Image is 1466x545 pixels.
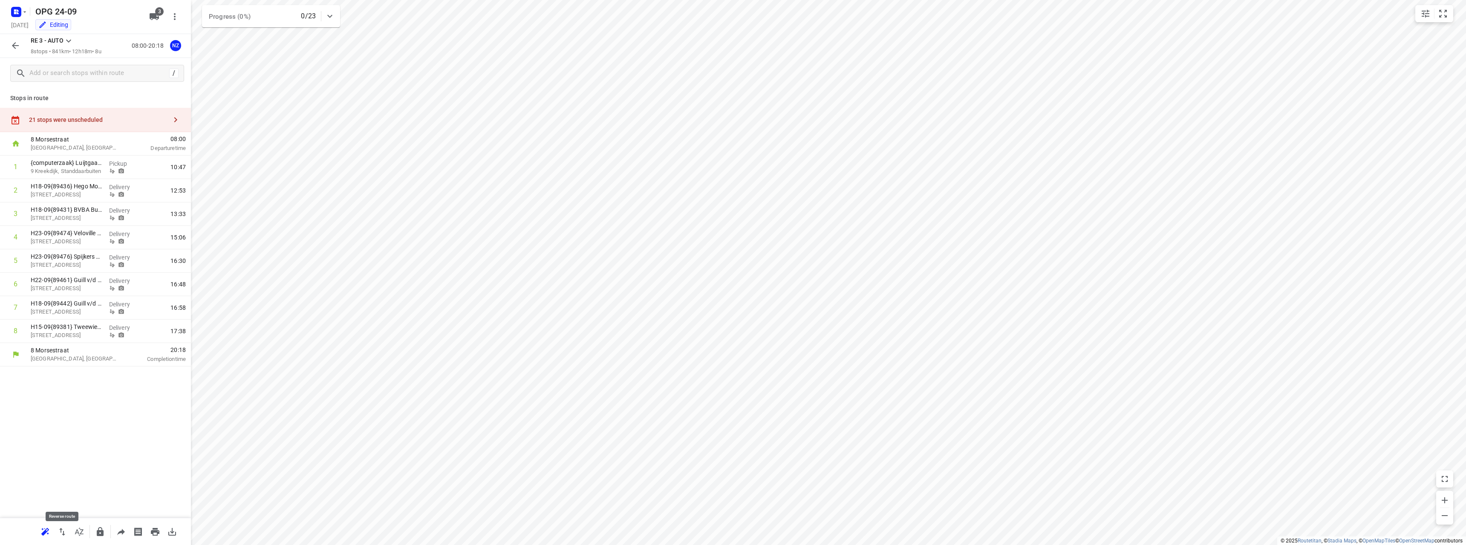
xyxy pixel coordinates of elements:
p: Delivery [109,300,141,309]
div: / [169,69,179,78]
p: Pickup [109,159,141,168]
input: Add or search stops within route [29,67,169,80]
p: Adegemstraat 45, Mechelen [31,237,102,246]
span: 10:47 [170,163,186,171]
span: Sort by time window [71,527,88,535]
div: 21 stops were unscheduled [29,116,167,123]
p: {computerzaak} Luijtgaarden [31,159,102,167]
p: RE 3 - AUTO [31,36,63,45]
p: H23-09{89476} Spijkers Fietsen Tilburg [31,252,102,261]
p: H18-09{89431} BVBA Bull-dog [31,205,102,214]
li: © 2025 , © , © © contributors [1281,538,1463,544]
p: 9 Kreekdijk, Standdaarbuiten [31,167,102,176]
p: Delivery [109,183,141,191]
span: 15:06 [170,233,186,242]
a: OpenMapTiles [1362,538,1395,544]
span: Reoptimize route [37,527,54,535]
button: More [166,8,183,25]
p: Heuvelstraat 141, Tilburg [31,308,102,316]
p: Bruggestraat 115, Torhout [31,190,102,199]
h5: Rename [32,5,142,18]
div: 8 [14,327,17,335]
p: Stops in route [10,94,181,103]
button: NZ [167,37,184,54]
p: Delivery [109,253,141,262]
div: 3 [14,210,17,218]
p: 8 Morsestraat [31,135,119,144]
button: 3 [146,8,163,25]
div: 2 [14,186,17,194]
span: Print shipping labels [130,527,147,535]
p: 8 Morsestraat [31,346,119,355]
p: Delivery [109,277,141,285]
span: 16:30 [170,257,186,265]
a: Routetitan [1298,538,1322,544]
p: H18-09{89436} Hego Mobile Torhout [31,182,102,190]
p: Ringbaan Noord 136, Tilburg [31,261,102,269]
span: 16:58 [170,303,186,312]
span: 16:48 [170,280,186,288]
span: 20:18 [130,346,186,354]
p: H23-09{89474} Veloville BV - Velo2800 [31,229,102,237]
p: Delivery [109,323,141,332]
p: H22-09{89461} Guill v/d Ven Fietsspecialist [31,276,102,284]
p: Heuvelstraat 141, Tilburg [31,284,102,293]
span: Progress (0%) [209,13,251,20]
span: 13:33 [170,210,186,218]
span: Share route [113,527,130,535]
button: Map settings [1417,5,1434,22]
span: Assigned to Nicky Zwiers [167,41,184,49]
button: Fit zoom [1434,5,1452,22]
p: 08:00-20:18 [132,41,167,50]
span: 12:53 [170,186,186,195]
p: [STREET_ADDRESS] [31,331,102,340]
div: Progress (0%)0/23 [202,5,340,27]
p: Delivery [109,206,141,215]
a: OpenStreetMap [1399,538,1434,544]
div: small contained button group [1415,5,1453,22]
button: Lock route [92,523,109,540]
div: 5 [14,257,17,265]
div: You are currently in edit mode. [38,20,68,29]
a: Stadia Maps [1327,538,1356,544]
div: NZ [170,40,181,51]
div: 1 [14,163,17,171]
div: 4 [14,233,17,241]
p: Delivery [109,230,141,238]
span: 3 [155,7,164,16]
p: Completion time [130,355,186,363]
p: Kervijnstraat 50, Bavikhove [31,214,102,222]
p: H15-09{89381} Tweewielerservice van Laarhoven [31,323,102,331]
h5: Project date [8,20,32,30]
p: H18-09{89442} Guill v/d Ven Fietsspecialist [31,299,102,308]
p: [GEOGRAPHIC_DATA], [GEOGRAPHIC_DATA] [31,144,119,152]
p: 8 stops • 841km • 12h18m • 8u [31,48,101,56]
div: 6 [14,280,17,288]
p: [GEOGRAPHIC_DATA], [GEOGRAPHIC_DATA] [31,355,119,363]
div: 7 [14,303,17,311]
span: 08:00 [130,135,186,143]
p: 0/23 [301,11,316,21]
p: Departure time [130,144,186,153]
span: Download route [164,527,181,535]
span: 17:38 [170,327,186,335]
